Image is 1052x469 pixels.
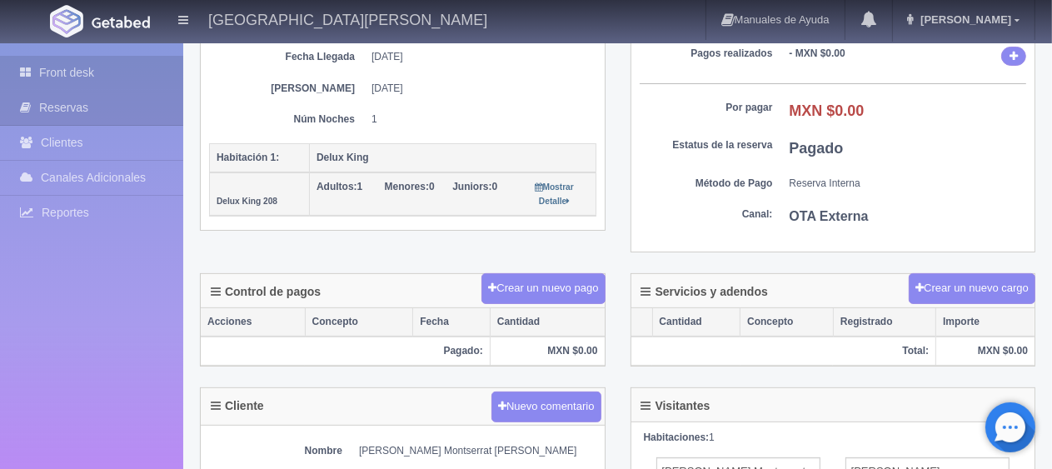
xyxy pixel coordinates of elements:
b: OTA Externa [790,209,869,223]
b: - MXN $0.00 [790,47,845,59]
th: Delux King [310,143,596,172]
th: MXN $0.00 [490,337,604,366]
strong: Habitaciones: [644,432,710,443]
h4: Control de pagos [211,286,321,298]
dd: [DATE] [371,82,584,96]
dd: [DATE] [371,50,584,64]
img: Getabed [92,16,150,28]
th: MXN $0.00 [936,337,1035,366]
button: Crear un nuevo cargo [909,273,1035,304]
th: Importe [936,308,1035,337]
th: Pagado: [201,337,490,366]
small: Mostrar Detalle [536,182,574,206]
a: Mostrar Detalle [536,181,574,207]
dt: Nombre [209,444,342,458]
strong: Menores: [385,181,429,192]
dt: Fecha Llegada [222,50,355,64]
img: Getabed [50,5,83,37]
dt: Núm Noches [222,112,355,127]
dt: Por pagar [640,101,773,115]
th: Concepto [305,308,413,337]
span: 1 [317,181,362,192]
th: Cantidad [490,308,604,337]
h4: Cliente [211,400,264,412]
span: 0 [452,181,497,192]
dd: 1 [371,112,584,127]
dt: Estatus de la reserva [640,138,773,152]
th: Acciones [201,308,305,337]
small: Delux King 208 [217,197,277,206]
h4: [GEOGRAPHIC_DATA][PERSON_NAME] [208,8,487,29]
th: Total: [631,337,936,366]
b: Habitación 1: [217,152,279,163]
strong: Juniors: [452,181,491,192]
dt: Pagos realizados [640,47,773,61]
div: 1 [644,431,1023,445]
button: Nuevo comentario [491,392,601,422]
h4: Servicios y adendos [641,286,768,298]
th: Concepto [740,308,834,337]
th: Cantidad [652,308,740,337]
button: Crear un nuevo pago [481,273,605,304]
dt: Canal: [640,207,773,222]
b: Pagado [790,140,844,157]
dd: Reserva Interna [790,177,1027,191]
dd: [PERSON_NAME] Montserrat [PERSON_NAME] [359,444,596,458]
th: Fecha [413,308,491,337]
h4: Visitantes [641,400,710,412]
dt: [PERSON_NAME] [222,82,355,96]
strong: Adultos: [317,181,357,192]
th: Registrado [833,308,935,337]
span: [PERSON_NAME] [916,13,1011,26]
span: 0 [385,181,435,192]
b: MXN $0.00 [790,102,865,119]
dt: Método de Pago [640,177,773,191]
